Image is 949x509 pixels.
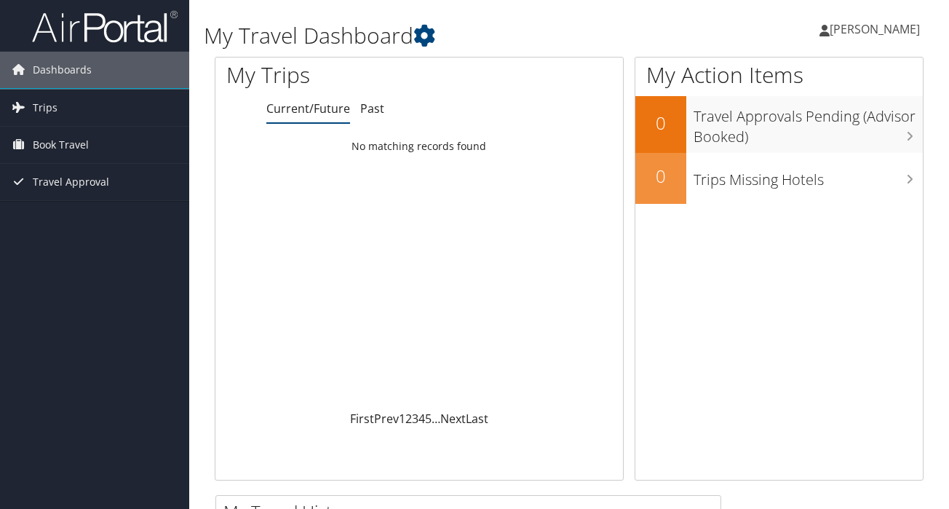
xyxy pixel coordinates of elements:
[215,133,623,159] td: No matching records found
[819,7,934,51] a: [PERSON_NAME]
[694,99,923,147] h3: Travel Approvals Pending (Advisor Booked)
[635,164,686,189] h2: 0
[399,411,405,427] a: 1
[32,9,178,44] img: airportal-logo.png
[635,96,923,152] a: 0Travel Approvals Pending (Advisor Booked)
[635,60,923,90] h1: My Action Items
[635,153,923,204] a: 0Trips Missing Hotels
[425,411,432,427] a: 5
[360,100,384,117] a: Past
[33,127,89,163] span: Book Travel
[830,21,920,37] span: [PERSON_NAME]
[374,411,399,427] a: Prev
[440,411,466,427] a: Next
[405,411,412,427] a: 2
[412,411,418,427] a: 3
[350,411,374,427] a: First
[266,100,350,117] a: Current/Future
[33,164,109,200] span: Travel Approval
[466,411,488,427] a: Last
[33,90,57,126] span: Trips
[33,52,92,88] span: Dashboards
[694,162,923,190] h3: Trips Missing Hotels
[432,411,440,427] span: …
[418,411,425,427] a: 4
[226,60,442,90] h1: My Trips
[204,20,691,51] h1: My Travel Dashboard
[635,111,686,135] h2: 0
